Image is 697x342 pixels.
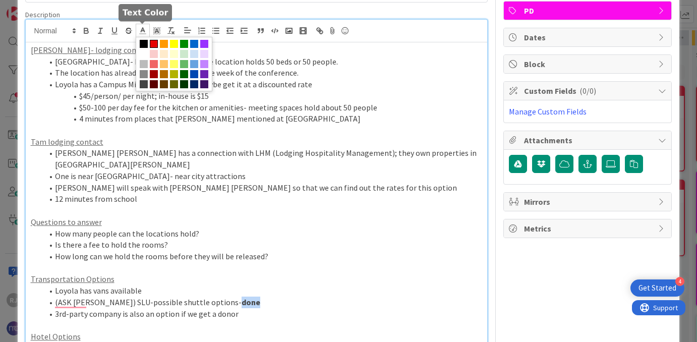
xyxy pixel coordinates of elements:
li: (ASK [PERSON_NAME]) SLU-possible shuttle options- [43,297,483,308]
span: Attachments [524,134,653,146]
li: How many people can the locations hold? [43,228,483,240]
li: Is there a fee to hold the rooms? [43,239,483,251]
li: $45/person/ per night; in-house is $15 [43,90,483,102]
li: [PERSON_NAME] will speak with [PERSON_NAME] [PERSON_NAME] so that we can find out the rates for t... [43,182,483,194]
span: Metrics [524,222,653,235]
span: ( 0/0 ) [579,86,596,96]
u: Questions to answer [31,217,102,227]
h5: Text Color [123,8,168,17]
li: 12 minutes from school [43,193,483,205]
li: [PERSON_NAME] [PERSON_NAME] has a connection with LHM (Lodging Hospitality Management); they own ... [43,147,483,170]
strong: done [242,297,260,307]
span: Support [21,2,46,14]
li: [GEOGRAPHIC_DATA]- Nick will confirm if the location holds 50 beds or 50 people. [43,56,483,68]
li: The location has already been reserved for the week of the conference. [43,67,483,79]
li: $50-100 per day fee for the kitchen or amenities- meeting spaces hold about 50 people [43,102,483,113]
span: Description [25,10,60,19]
span: Custom Fields [524,85,653,97]
li: 4 minutes from places that [PERSON_NAME] mentioned at [GEOGRAPHIC_DATA] [43,113,483,125]
li: Loyola has vans available [43,285,483,297]
a: Manage Custom Fields [509,106,587,117]
div: Get Started [638,283,676,293]
span: Block [524,58,653,70]
u: [PERSON_NAME]- lodging contact [31,45,151,55]
div: 4 [675,277,684,286]
div: Open Get Started checklist, remaining modules: 4 [630,279,684,297]
li: Loyola has a Campus Ministry contact, so maybe get it at a discounted rate [43,79,483,90]
li: One is near [GEOGRAPHIC_DATA]- near city attractions [43,170,483,182]
u: Transportation Options [31,274,114,284]
span: PD [524,5,653,17]
li: 3rd-party company is also an option if we get a donor [43,308,483,320]
span: Mirrors [524,196,653,208]
u: Tam lodging contact [31,137,103,147]
li: How long can we hold the rooms before they will be released? [43,251,483,262]
u: Hotel Options [31,331,81,341]
span: Dates [524,31,653,43]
